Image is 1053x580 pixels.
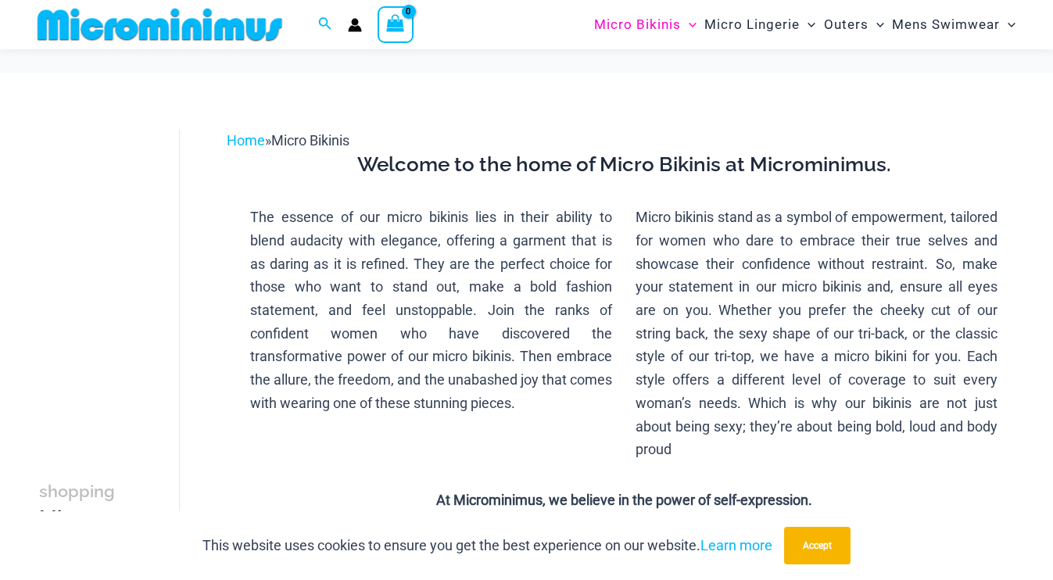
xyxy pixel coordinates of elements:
[39,482,115,501] span: shopping
[39,478,124,557] h3: Micro Bikinis
[824,5,869,45] span: Outers
[892,5,1000,45] span: Mens Swimwear
[888,5,1019,45] a: Mens SwimwearMenu ToggleMenu Toggle
[681,5,697,45] span: Menu Toggle
[250,206,612,414] p: The essence of our micro bikinis lies in their ability to blend audacity with elegance, offering ...
[202,534,772,557] p: This website uses cookies to ensure you get the best experience on our website.
[820,5,888,45] a: OutersMenu ToggleMenu Toggle
[636,206,997,461] p: Micro bikinis stand as a symbol of empowerment, tailored for women who dare to embrace their true...
[1000,5,1015,45] span: Menu Toggle
[800,5,815,45] span: Menu Toggle
[700,5,819,45] a: Micro LingerieMenu ToggleMenu Toggle
[39,116,180,429] iframe: TrustedSite Certified
[588,2,1022,47] nav: Site Navigation
[700,537,772,553] a: Learn more
[318,15,332,34] a: Search icon link
[869,5,884,45] span: Menu Toggle
[227,132,349,149] span: »
[704,5,800,45] span: Micro Lingerie
[227,132,265,149] a: Home
[378,6,414,42] a: View Shopping Cart, empty
[31,7,288,42] img: MM SHOP LOGO FLAT
[590,5,700,45] a: Micro BikinisMenu ToggleMenu Toggle
[784,527,851,564] button: Accept
[594,5,681,45] span: Micro Bikinis
[348,18,362,32] a: Account icon link
[436,492,812,508] strong: At Microminimus, we believe in the power of self-expression.
[238,152,1009,178] h3: Welcome to the home of Micro Bikinis at Microminimus.
[271,132,349,149] span: Micro Bikinis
